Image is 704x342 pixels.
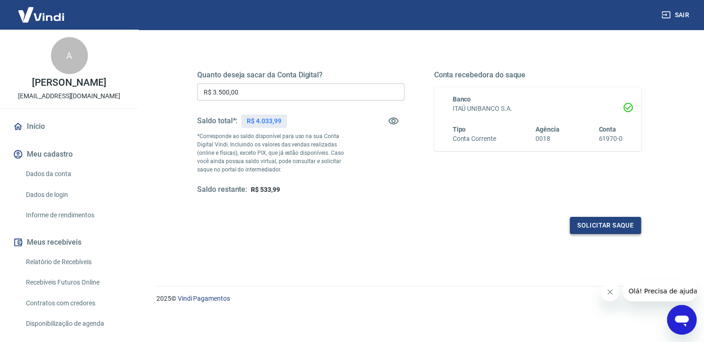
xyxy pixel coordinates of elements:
[598,134,623,144] h6: 61970-0
[197,132,353,174] p: *Corresponde ao saldo disponível para uso na sua Conta Digital Vindi. Incluindo os valores das ve...
[18,91,120,101] p: [EMAIL_ADDRESS][DOMAIN_NAME]
[453,104,623,114] h6: ITAÚ UNIBANCO S.A.
[51,37,88,74] div: A
[598,126,616,133] span: Conta
[601,283,619,301] iframe: Fechar mensagem
[11,232,127,253] button: Meus recebíveis
[22,206,127,225] a: Informe de rendimentos
[623,281,697,301] iframe: Mensagem da empresa
[536,126,560,133] span: Agência
[536,134,560,144] h6: 0018
[22,253,127,272] a: Relatório de Recebíveis
[667,305,697,335] iframe: Botão para abrir a janela de mensagens
[156,294,682,304] p: 2025 ©
[22,294,127,313] a: Contratos com credores
[660,6,693,24] button: Sair
[453,126,466,133] span: Tipo
[6,6,78,14] span: Olá! Precisa de ajuda?
[570,217,641,234] button: Solicitar saque
[197,116,237,126] h5: Saldo total*:
[434,70,642,80] h5: Conta recebedora do saque
[22,273,127,292] a: Recebíveis Futuros Online
[453,95,471,103] span: Banco
[11,116,127,137] a: Início
[11,144,127,165] button: Meu cadastro
[247,116,281,126] p: R$ 4.033,99
[197,70,405,80] h5: Quanto deseja sacar da Conta Digital?
[11,0,71,29] img: Vindi
[197,185,247,195] h5: Saldo restante:
[22,185,127,204] a: Dados de login
[22,165,127,184] a: Dados da conta
[32,78,106,88] p: [PERSON_NAME]
[178,295,230,302] a: Vindi Pagamentos
[453,134,496,144] h6: Conta Corrente
[22,314,127,333] a: Disponibilização de agenda
[251,186,280,193] span: R$ 533,99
